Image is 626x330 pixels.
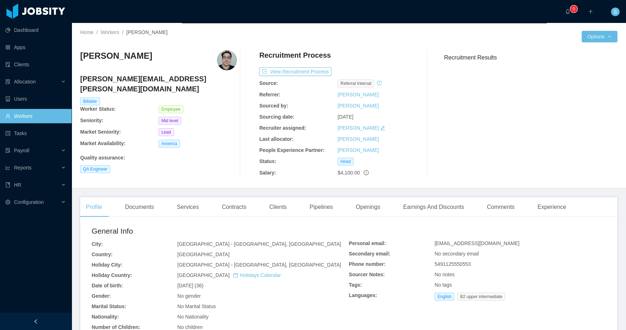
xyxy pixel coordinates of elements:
span: B2 upper intermediate [457,293,505,301]
a: [PERSON_NAME] [338,92,379,97]
div: Comments [481,197,520,217]
span: No Marital Status [177,303,215,309]
b: Holiday Country: [92,272,132,278]
span: Hired [338,158,354,166]
a: icon: auditClients [5,57,66,72]
b: Salary: [259,170,276,176]
h4: Recruitment Process [259,50,331,60]
div: Documents [119,197,160,217]
a: [PERSON_NAME] [338,125,379,131]
div: Services [171,197,204,217]
b: Nationality: [92,314,119,320]
b: Recruiter assigned: [259,125,306,131]
b: Status: [259,158,276,164]
div: No tags [435,281,606,289]
a: icon: robotUsers [5,92,66,106]
i: icon: file-protect [5,148,10,153]
b: Marital Status: [92,303,126,309]
span: Reports [14,165,31,171]
span: [EMAIL_ADDRESS][DOMAIN_NAME] [435,240,519,246]
h4: [PERSON_NAME][EMAIL_ADDRESS][PERSON_NAME][DOMAIN_NAME] [80,74,237,94]
b: Market Seniority: [80,129,121,135]
span: Allocation [14,79,36,85]
div: Experience [532,197,572,217]
b: Date of birth: [92,283,123,288]
i: icon: solution [5,79,10,84]
span: info-circle [364,170,369,175]
a: icon: appstoreApps [5,40,66,54]
span: English [435,293,454,301]
span: No children [177,324,203,330]
span: QA Engineer [80,165,110,173]
b: Tags: [349,282,362,288]
i: icon: bell [565,9,570,14]
a: icon: calendarHolidays Calendar [233,272,281,278]
b: Source: [259,80,278,86]
div: Openings [350,197,386,217]
span: [DATE] [338,114,353,120]
span: / [96,29,98,35]
span: No secondary email [435,251,479,257]
a: [PERSON_NAME] [338,136,379,142]
h3: Recruitment Results [444,53,617,62]
a: icon: profileTasks [5,126,66,140]
span: $4,100.00 [338,170,360,176]
span: Referral internal [338,80,374,87]
i: icon: history [377,81,382,86]
span: No Nationality [177,314,208,320]
span: No gender [177,293,200,299]
b: Phone number: [349,261,386,267]
span: [GEOGRAPHIC_DATA] [177,252,229,257]
b: Gender: [92,293,111,299]
b: Sourcing date: [259,114,294,120]
b: Last allocator: [259,136,293,142]
div: Profile [80,197,108,217]
b: Secondary email: [349,251,390,257]
a: Home [80,29,93,35]
span: [GEOGRAPHIC_DATA] - [GEOGRAPHIC_DATA], [GEOGRAPHIC_DATA] [177,241,341,247]
sup: 0 [570,5,577,13]
i: icon: edit [380,125,385,130]
b: Holiday City: [92,262,122,268]
span: [GEOGRAPHIC_DATA] [177,272,281,278]
span: Configuration [14,199,44,205]
span: / [122,29,123,35]
a: [PERSON_NAME] [338,103,379,109]
i: icon: book [5,182,10,187]
div: Clients [263,197,292,217]
b: Personal email: [349,240,386,246]
div: Earnings And Discounts [397,197,470,217]
a: [PERSON_NAME] [338,147,379,153]
span: Lead [159,128,174,136]
span: Employee [159,105,183,113]
span: Mid level [159,117,181,125]
img: 229fa8ef-7c19-4171-9274-9de4c76e26d7_664e608bab47a-400w.png [217,50,237,70]
span: S [613,8,617,16]
a: Workers [101,29,119,35]
span: HR [14,182,21,188]
span: America [159,140,180,148]
span: [PERSON_NAME] [126,29,168,35]
button: Optionsicon: down [582,31,617,42]
h2: General Info [92,225,349,237]
span: Payroll [14,148,29,153]
b: City: [92,241,103,247]
a: icon: exportView Recruitment Process [259,69,331,75]
b: People Experience Partner: [259,147,324,153]
i: icon: line-chart [5,165,10,170]
b: Quality assurance : [80,155,125,161]
div: Contracts [216,197,252,217]
b: Worker Status: [80,106,116,112]
span: [DATE] (36) [177,283,203,288]
i: icon: plus [588,9,593,14]
a: icon: pie-chartDashboard [5,23,66,37]
span: Billable [80,97,100,105]
b: Referrer: [259,92,280,97]
h3: [PERSON_NAME] [80,50,152,62]
b: Sourcer Notes: [349,272,385,277]
span: [GEOGRAPHIC_DATA] - [GEOGRAPHIC_DATA], [GEOGRAPHIC_DATA] [177,262,341,268]
b: Languages: [349,292,377,298]
a: icon: userWorkers [5,109,66,123]
i: icon: setting [5,200,10,205]
span: 5491125550553 [435,261,471,267]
